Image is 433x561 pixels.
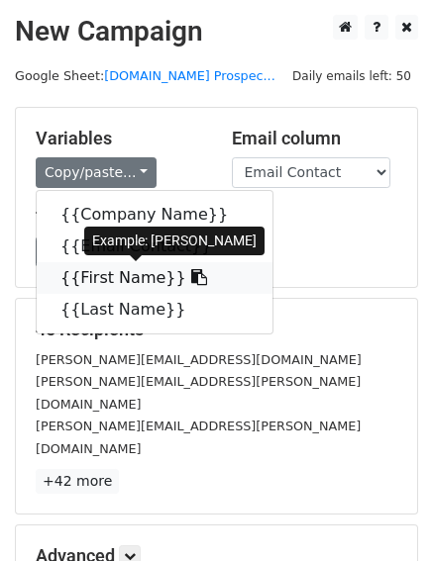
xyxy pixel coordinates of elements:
small: Google Sheet: [15,68,275,83]
a: {{Company Name}} [37,199,272,231]
a: {{Email Contact}} [37,231,272,262]
iframe: Chat Widget [334,466,433,561]
h5: Variables [36,128,202,149]
h2: New Campaign [15,15,418,48]
small: [PERSON_NAME][EMAIL_ADDRESS][PERSON_NAME][DOMAIN_NAME] [36,419,361,456]
div: Example: [PERSON_NAME] [84,227,265,255]
a: [DOMAIN_NAME] Prospec... [104,68,275,83]
a: +42 more [36,469,119,494]
small: [PERSON_NAME][EMAIL_ADDRESS][DOMAIN_NAME] [36,352,362,367]
span: Daily emails left: 50 [285,65,418,87]
a: {{Last Name}} [37,294,272,326]
a: Copy/paste... [36,157,157,188]
h5: Email column [232,128,398,149]
small: [PERSON_NAME][EMAIL_ADDRESS][PERSON_NAME][DOMAIN_NAME] [36,374,361,412]
a: Daily emails left: 50 [285,68,418,83]
a: {{First Name}} [37,262,272,294]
